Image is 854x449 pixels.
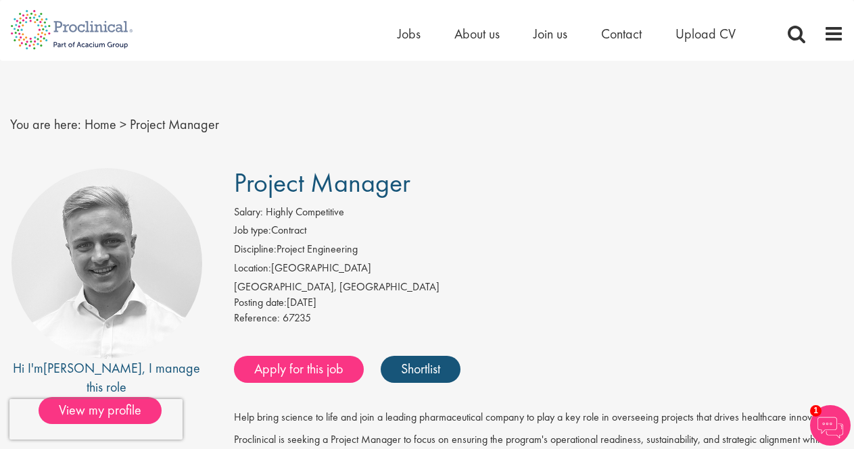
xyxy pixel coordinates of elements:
[234,242,277,257] label: Discipline:
[234,261,844,280] li: [GEOGRAPHIC_DATA]
[10,115,81,133] span: You are here:
[39,397,162,424] span: View my profile
[234,205,263,220] label: Salary:
[234,356,364,383] a: Apply for this job
[85,115,116,133] a: breadcrumb link
[234,165,410,200] span: Project Manager
[601,25,642,43] a: Contact
[120,115,126,133] span: >
[398,25,421,43] a: Jobs
[234,242,844,261] li: Project Engineering
[130,115,219,133] span: Project Manager
[234,311,280,326] label: Reference:
[533,25,567,43] a: Join us
[454,25,500,43] a: About us
[234,223,844,242] li: Contract
[10,359,204,397] div: Hi I'm , I manage this role
[234,261,271,276] label: Location:
[283,311,311,325] span: 67235
[234,280,844,295] div: [GEOGRAPHIC_DATA], [GEOGRAPHIC_DATA]
[381,356,460,383] a: Shortlist
[810,405,822,417] span: 1
[43,359,142,377] a: [PERSON_NAME]
[9,399,183,440] iframe: reCAPTCHA
[810,405,851,446] img: Chatbot
[234,295,844,311] div: [DATE]
[11,168,202,359] img: imeage of recruiter Joshua Bye
[266,205,344,219] span: Highly Competitive
[234,295,287,309] span: Posting date:
[234,223,271,238] label: Job type:
[675,25,736,43] a: Upload CV
[234,410,844,425] p: Help bring science to life and join a leading pharmaceutical company to play a key role in overse...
